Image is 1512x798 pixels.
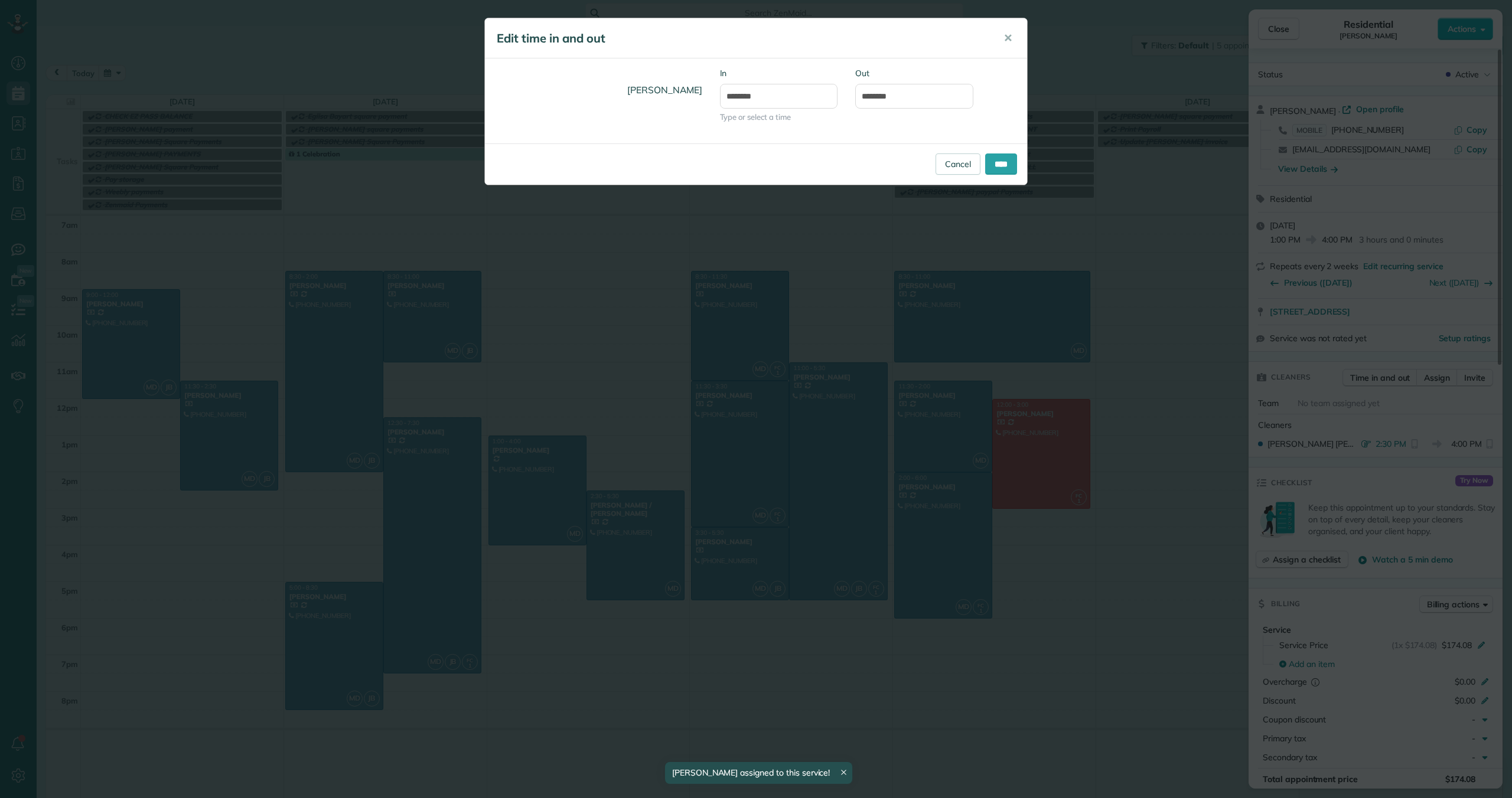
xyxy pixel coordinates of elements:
[855,67,973,79] label: Out
[497,30,987,47] h5: Edit time in and out
[720,67,838,79] label: In
[1003,31,1012,45] span: ✕
[494,73,702,107] h4: [PERSON_NAME]
[936,153,980,175] a: Cancel
[665,762,852,784] div: [PERSON_NAME] assigned to this service!
[720,112,838,123] span: Type or select a time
